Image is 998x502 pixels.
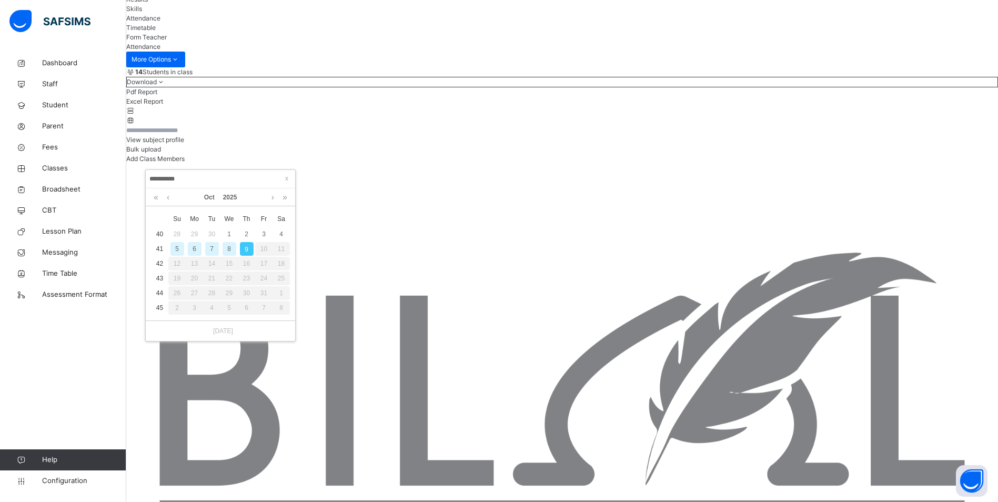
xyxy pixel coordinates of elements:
img: safsims [9,10,90,32]
td: 44 [151,286,168,300]
td: October 1, 2025 [220,227,238,242]
div: 1 [273,286,290,300]
td: 40 [151,227,168,242]
div: 7 [205,242,219,256]
div: 5 [170,242,184,256]
span: Timetable [126,24,156,32]
td: October 19, 2025 [168,271,186,286]
td: November 3, 2025 [186,300,203,315]
span: Form Teacher [126,33,167,41]
span: Dashboard [42,58,126,68]
div: 28 [203,286,220,300]
span: Tu [203,214,220,224]
span: Bulk upload [126,145,161,153]
td: October 5, 2025 [168,242,186,256]
div: 8 [223,242,236,256]
td: October 25, 2025 [273,271,290,286]
a: Previous month (PageUp) [164,188,172,206]
span: CBT [42,205,126,216]
div: 27 [186,286,203,300]
th: Sun [168,211,186,227]
div: 25 [273,272,290,285]
div: 3 [257,227,271,241]
td: October 29, 2025 [220,286,238,300]
span: Configuration [42,476,126,486]
div: 21 [203,272,220,285]
span: Fr [255,214,273,224]
span: Mo [186,214,203,224]
td: October 8, 2025 [220,242,238,256]
td: October 21, 2025 [203,271,220,286]
a: Last year (Control + left) [151,188,161,206]
span: Student [42,100,126,111]
td: September 29, 2025 [186,227,203,242]
div: 24 [255,272,273,285]
td: November 6, 2025 [238,300,255,315]
span: Su [168,214,186,224]
span: Help [42,455,126,465]
td: October 16, 2025 [238,256,255,271]
td: October 9, 2025 [238,242,255,256]
span: Students in class [135,67,193,77]
div: 15 [220,257,238,270]
div: 29 [220,286,238,300]
a: Next year (Control + right) [280,188,290,206]
th: Thu [238,211,255,227]
th: Wed [220,211,238,227]
div: 2 [168,301,186,315]
td: November 8, 2025 [273,300,290,315]
td: October 15, 2025 [220,256,238,271]
td: September 30, 2025 [203,227,220,242]
div: 29 [188,227,201,241]
span: Messaging [42,247,126,258]
li: dropdown-list-item-null-1 [126,97,998,106]
td: October 27, 2025 [186,286,203,300]
div: 20 [186,272,203,285]
a: 2025 [219,188,241,206]
td: October 11, 2025 [273,242,290,256]
td: November 2, 2025 [168,300,186,315]
li: dropdown-list-item-null-0 [126,87,998,97]
div: 26 [168,286,186,300]
span: Download [127,78,157,86]
div: 18 [273,257,290,270]
td: 42 [151,256,168,271]
td: October 23, 2025 [238,271,255,286]
div: 30 [205,227,219,241]
td: October 18, 2025 [273,256,290,271]
div: 28 [170,227,184,241]
td: October 4, 2025 [273,227,290,242]
td: October 31, 2025 [255,286,273,300]
td: October 26, 2025 [168,286,186,300]
div: 2 [240,227,254,241]
div: 10 [255,242,273,256]
div: 5 [220,301,238,315]
div: 16 [238,257,255,270]
td: October 2, 2025 [238,227,255,242]
td: October 30, 2025 [238,286,255,300]
div: 11 [273,242,290,256]
th: Fri [255,211,273,227]
th: Tue [203,211,220,227]
td: October 28, 2025 [203,286,220,300]
div: 6 [188,242,201,256]
td: 45 [151,300,168,315]
div: 4 [203,301,220,315]
span: Assessment Format [42,289,126,300]
span: View subject profile [126,136,184,144]
td: October 6, 2025 [186,242,203,256]
div: 12 [168,257,186,270]
td: October 14, 2025 [203,256,220,271]
span: Parent [42,121,126,132]
div: 14 [203,257,220,270]
span: Lesson Plan [42,226,126,237]
td: October 10, 2025 [255,242,273,256]
td: 43 [151,271,168,286]
a: Next month (PageDown) [269,188,277,206]
span: Attendance [126,14,160,22]
td: 41 [151,242,168,256]
span: Th [238,214,255,224]
div: 3 [186,301,203,315]
a: Oct [200,188,219,206]
div: 8 [273,301,290,315]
